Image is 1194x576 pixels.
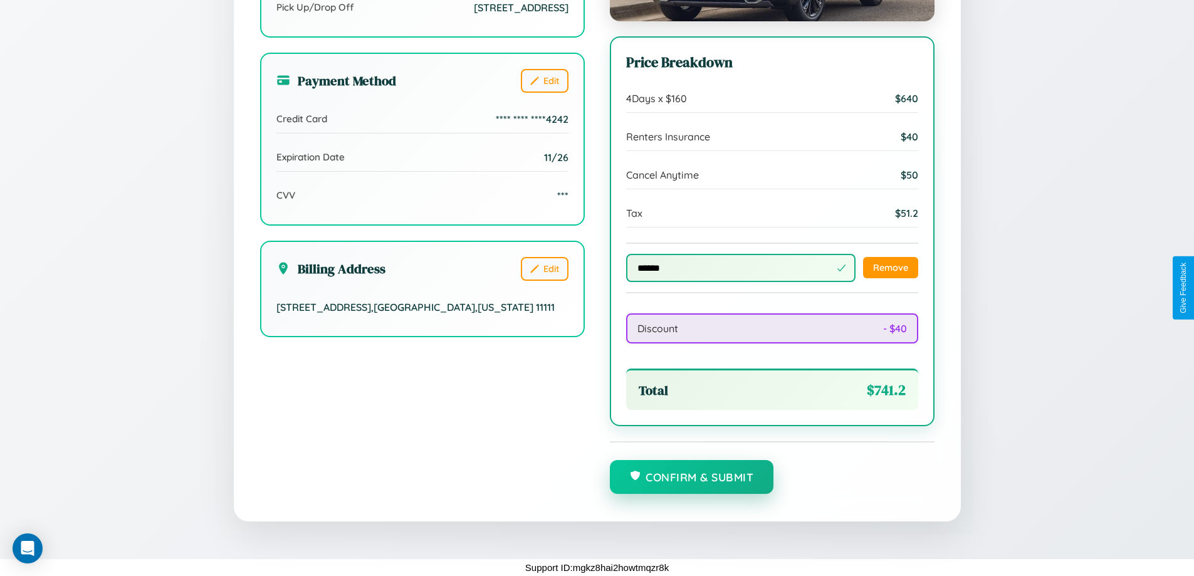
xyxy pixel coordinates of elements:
[474,1,568,14] span: [STREET_ADDRESS]
[276,71,396,90] h3: Payment Method
[901,130,918,143] span: $ 40
[895,207,918,219] span: $ 51.2
[521,69,568,93] button: Edit
[525,559,669,576] p: Support ID: mgkz8hai2howtmqzr8k
[637,322,678,335] span: Discount
[13,533,43,563] div: Open Intercom Messenger
[276,1,354,13] span: Pick Up/Drop Off
[521,257,568,281] button: Edit
[610,460,774,494] button: Confirm & Submit
[867,380,906,400] span: $ 741.2
[276,301,555,313] span: [STREET_ADDRESS] , [GEOGRAPHIC_DATA] , [US_STATE] 11111
[863,257,918,278] button: Remove
[626,207,642,219] span: Tax
[544,151,568,164] span: 11/26
[883,322,907,335] span: - $ 40
[276,113,327,125] span: Credit Card
[626,169,699,181] span: Cancel Anytime
[276,189,295,201] span: CVV
[626,130,710,143] span: Renters Insurance
[895,92,918,105] span: $ 640
[276,151,345,163] span: Expiration Date
[276,259,385,278] h3: Billing Address
[639,381,668,399] span: Total
[901,169,918,181] span: $ 50
[626,92,687,105] span: 4 Days x $ 160
[1179,263,1188,313] div: Give Feedback
[626,53,918,72] h3: Price Breakdown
